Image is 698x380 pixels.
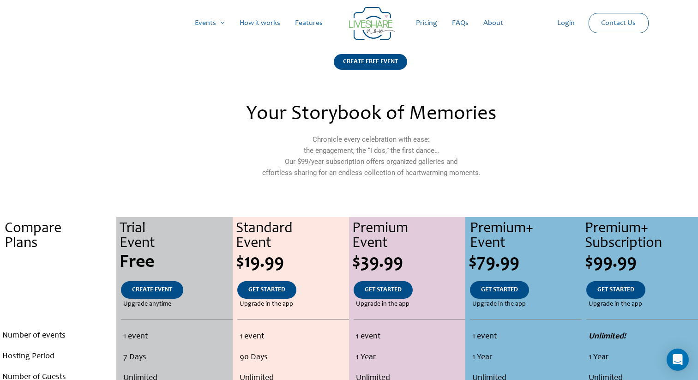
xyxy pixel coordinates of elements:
[46,281,70,299] a: .
[57,301,59,308] span: .
[123,326,230,347] li: 1 event
[120,222,233,251] div: Trial Event
[248,287,285,293] span: GET STARTED
[352,253,465,272] div: $39.99
[171,134,571,178] p: Chronicle every celebration with ease: the engagement, the “I dos,” the first dance… Our $99/year...
[356,326,463,347] li: 1 event
[123,299,171,310] span: Upgrade anytime
[409,8,445,38] a: Pricing
[481,287,518,293] span: GET STARTED
[589,347,696,368] li: 1 Year
[585,222,698,251] div: Premium+ Subscription
[187,8,232,38] a: Events
[237,281,296,299] a: GET STARTED
[472,347,579,368] li: 1 Year
[470,222,582,251] div: Premium+ Event
[232,8,288,38] a: How it works
[349,7,395,40] img: LiveShare logo - Capture & Share Event Memories
[585,253,698,272] div: $99.99
[589,332,626,341] strong: Unlimited!
[5,222,116,251] div: Compare Plans
[445,8,476,38] a: FAQs
[476,8,511,38] a: About
[57,287,59,293] span: .
[288,8,330,38] a: Features
[123,347,230,368] li: 7 Days
[236,253,349,272] div: $19.99
[2,346,114,367] li: Hosting Period
[132,287,172,293] span: CREATE EVENT
[594,13,643,33] a: Contact Us
[120,253,233,272] div: Free
[470,281,529,299] a: GET STARTED
[2,326,114,346] li: Number of events
[472,299,526,310] span: Upgrade in the app
[121,281,183,299] a: CREATE EVENT
[586,281,645,299] a: GET STARTED
[354,281,413,299] a: GET STARTED
[597,287,634,293] span: GET STARTED
[472,326,579,347] li: 1 event
[469,253,582,272] div: $79.99
[365,287,402,293] span: GET STARTED
[334,54,407,81] a: CREATE FREE EVENT
[352,222,465,251] div: Premium Event
[667,349,689,371] div: Open Intercom Messenger
[356,347,463,368] li: 1 Year
[356,299,409,310] span: Upgrade in the app
[240,347,347,368] li: 90 Days
[236,222,349,251] div: Standard Event
[589,299,642,310] span: Upgrade in the app
[56,253,60,272] span: .
[16,8,682,38] nav: Site Navigation
[171,104,571,125] h2: Your Storybook of Memories
[550,8,582,38] a: Login
[240,299,293,310] span: Upgrade in the app
[334,54,407,70] div: CREATE FREE EVENT
[240,326,347,347] li: 1 event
